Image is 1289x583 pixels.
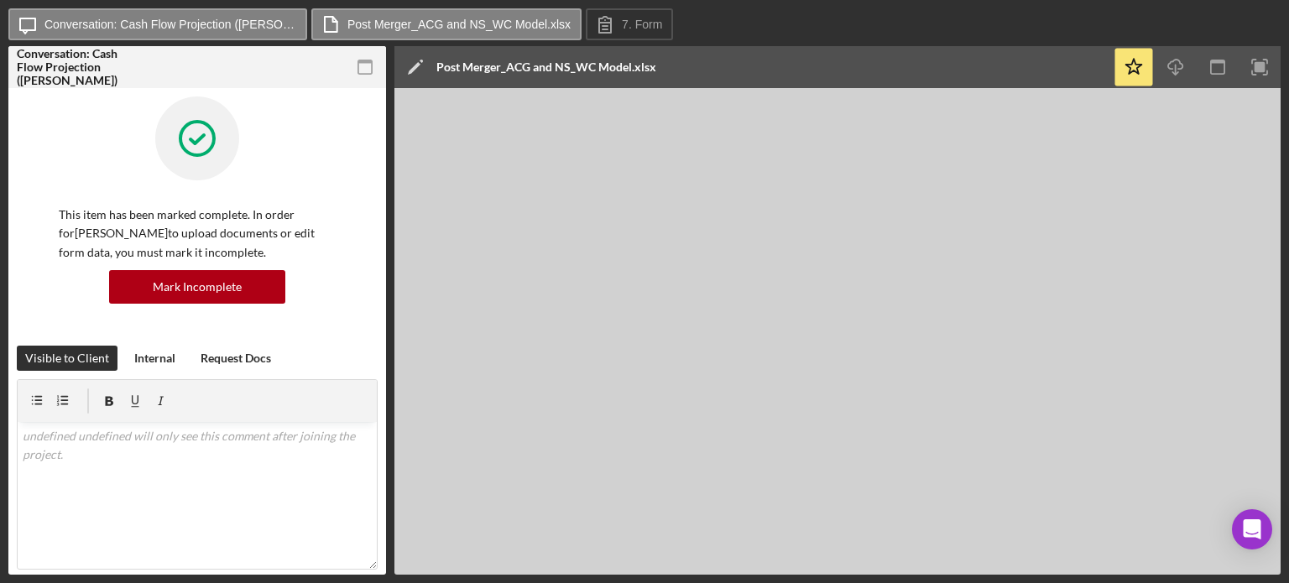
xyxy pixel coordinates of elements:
button: Mark Incomplete [109,270,285,304]
button: Internal [126,346,184,371]
div: Post Merger_ACG and NS_WC Model.xlsx [436,60,656,74]
div: Open Intercom Messenger [1232,509,1272,549]
button: Visible to Client [17,346,117,371]
div: Mark Incomplete [153,270,242,304]
div: Conversation: Cash Flow Projection ([PERSON_NAME]) [17,47,134,87]
div: Visible to Client [25,346,109,371]
label: 7. Form [622,18,662,31]
button: Request Docs [192,346,279,371]
label: Conversation: Cash Flow Projection ([PERSON_NAME]) [44,18,296,31]
button: 7. Form [586,8,673,40]
div: Internal [134,346,175,371]
iframe: Document Preview [394,88,1281,575]
p: This item has been marked complete. In order for [PERSON_NAME] to upload documents or edit form d... [59,206,336,262]
button: Post Merger_ACG and NS_WC Model.xlsx [311,8,582,40]
button: Conversation: Cash Flow Projection ([PERSON_NAME]) [8,8,307,40]
div: Request Docs [201,346,271,371]
label: Post Merger_ACG and NS_WC Model.xlsx [347,18,571,31]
